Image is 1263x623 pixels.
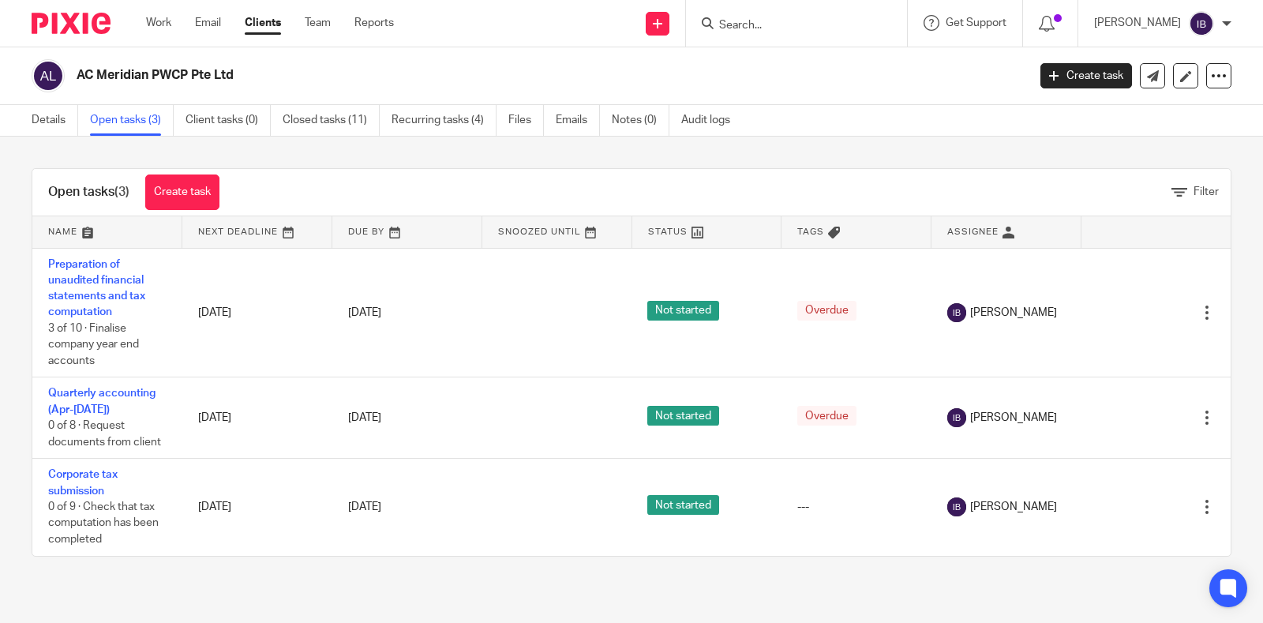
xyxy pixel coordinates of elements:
span: Get Support [946,17,1006,28]
a: Details [32,105,78,136]
span: 3 of 10 · Finalise company year end accounts [48,323,139,366]
img: svg%3E [947,408,966,427]
h2: AC Meridian PWCP Pte Ltd [77,67,829,84]
span: [DATE] [348,501,381,512]
a: Audit logs [681,105,742,136]
img: svg%3E [947,303,966,322]
td: [DATE] [182,459,332,556]
img: svg%3E [947,497,966,516]
span: Status [648,227,688,236]
a: Team [305,15,331,31]
a: Recurring tasks (4) [392,105,497,136]
span: [PERSON_NAME] [970,499,1057,515]
a: Closed tasks (11) [283,105,380,136]
a: Work [146,15,171,31]
span: [PERSON_NAME] [970,305,1057,321]
a: Clients [245,15,281,31]
a: Create task [145,175,219,210]
a: Email [195,15,221,31]
a: Quarterly accounting (Apr-[DATE]) [48,388,156,415]
span: 0 of 8 · Request documents from client [48,420,161,448]
span: Not started [647,301,719,321]
span: Not started [647,406,719,426]
span: Overdue [797,301,856,321]
span: [PERSON_NAME] [970,410,1057,426]
span: Snoozed Until [498,227,581,236]
a: Preparation of unaudited financial statements and tax computation [48,259,145,318]
img: svg%3E [32,59,65,92]
a: Create task [1040,63,1132,88]
td: [DATE] [182,377,332,459]
span: [DATE] [348,307,381,318]
a: Notes (0) [612,105,669,136]
a: Files [508,105,544,136]
h1: Open tasks [48,184,129,201]
div: --- [797,499,916,515]
img: Pixie [32,13,111,34]
span: Tags [797,227,824,236]
span: Overdue [797,406,856,426]
span: [DATE] [348,412,381,423]
td: [DATE] [182,248,332,377]
a: Emails [556,105,600,136]
span: (3) [114,186,129,198]
a: Reports [354,15,394,31]
a: Open tasks (3) [90,105,174,136]
p: [PERSON_NAME] [1094,15,1181,31]
span: Not started [647,495,719,515]
input: Search [718,19,860,33]
span: Filter [1194,186,1219,197]
span: 0 of 9 · Check that tax computation has been completed [48,501,159,545]
a: Corporate tax submission [48,469,118,496]
img: svg%3E [1189,11,1214,36]
a: Client tasks (0) [186,105,271,136]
